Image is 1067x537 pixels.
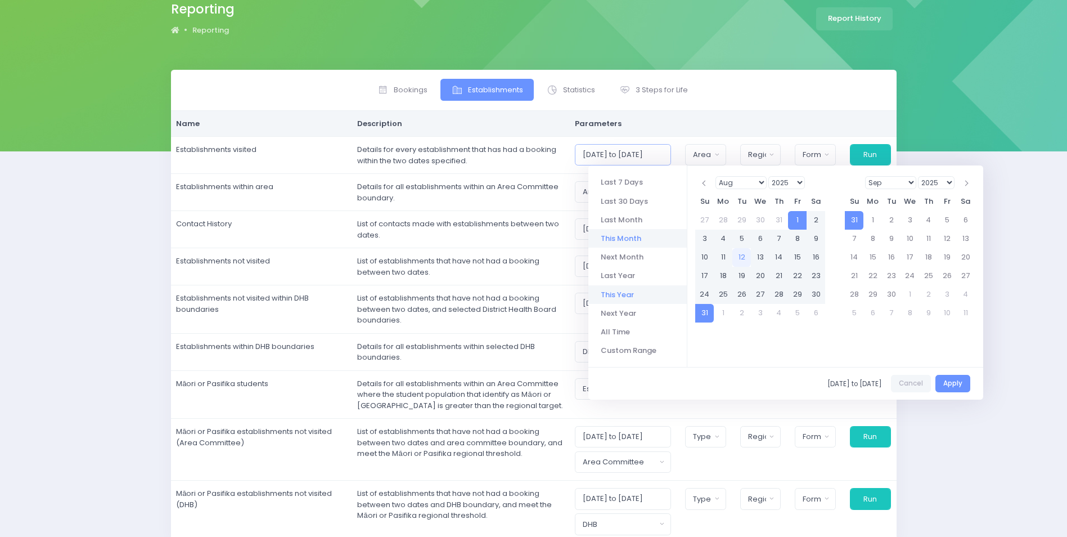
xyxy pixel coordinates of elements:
li: Last Month [588,211,687,229]
td: 2 [882,211,901,230]
div: DHB [583,519,656,530]
input: Select date range [575,144,670,165]
td: 8 [788,230,807,248]
td: 6 [751,230,769,248]
th: We [901,193,919,211]
button: Run [850,426,891,447]
a: 3 Steps for Life [608,79,699,101]
button: DHB [575,341,616,363]
td: 5 [938,211,956,230]
td: 6 [863,304,882,323]
td: 1 [714,304,732,323]
li: Last 7 Days [588,173,687,191]
td: 22 [788,267,807,285]
th: Mo [863,193,882,211]
td: 5 [788,304,807,323]
td: 31 [845,211,863,230]
button: Apply [935,375,970,392]
td: Establishments not visited [171,248,352,285]
td: 3 [901,211,919,230]
div: Region [748,149,766,160]
td: 29 [788,285,807,304]
th: Th [919,193,938,211]
div: Format [803,494,821,505]
td: 20 [956,248,975,267]
td: 2 [807,211,825,230]
td: 14 [845,248,863,267]
td: Details for every establishment that has had a booking within the two dates specified. [352,137,570,174]
button: Region [740,144,781,165]
td: 11 [714,248,732,267]
td: 6 [956,211,975,230]
th: Sa [956,193,975,211]
input: Select date range [575,218,670,240]
button: Area Committee [575,451,670,473]
td: 24 [695,285,714,304]
td: 30 [807,285,825,304]
div: Area Committee [583,457,656,468]
button: Run [850,488,891,509]
div: Type [693,494,711,505]
td: 19 [732,267,751,285]
li: Last 30 Days [588,192,687,211]
th: Fr [938,193,956,211]
td: 3 [695,230,714,248]
th: Name [171,111,352,137]
td: 6 [807,304,825,323]
button: Area Committee [685,144,726,165]
td: 27 [695,211,714,230]
td: 9 [882,230,901,248]
button: Format [795,144,836,165]
td: Māori or Pasifika students [171,370,352,419]
td: 4 [714,230,732,248]
td: 25 [919,267,938,285]
td: 7 [769,230,788,248]
td: Details for all establishments within selected DHB boundaries. [352,333,570,370]
td: Details for all establishments within an Area Committee where the student population that identif... [352,370,570,419]
td: 13 [956,230,975,248]
a: Report History [816,7,893,30]
td: 7 [882,304,901,323]
td: List of establishments that have not had a booking between two dates and area committee boundary,... [352,419,570,481]
div: Region [748,494,766,505]
td: 28 [845,285,863,304]
th: Sa [807,193,825,211]
td: 22 [863,267,882,285]
button: Format [795,488,836,509]
td: 3 [751,304,769,323]
td: 5 [732,230,751,248]
td: 24 [901,267,919,285]
li: This Year [588,285,687,304]
td: 7 [845,230,863,248]
td: 11 [956,304,975,323]
button: Establishment Type [575,378,616,400]
input: Select date range [575,256,670,277]
td: Establishments within DHB boundaries [171,333,352,370]
button: Format [795,426,836,447]
td: 30 [751,211,769,230]
th: Description [352,111,570,137]
input: Select date range [575,488,670,509]
button: Region [740,488,781,509]
li: All Time [588,323,687,341]
td: 5 [845,304,863,323]
td: 2 [919,285,938,304]
td: 1 [788,211,807,230]
td: 13 [751,248,769,267]
a: Reporting [192,25,229,36]
td: 12 [732,248,751,267]
td: 1 [863,211,882,230]
td: List of establishments that have not had a booking between two dates. [352,248,570,285]
td: 20 [751,267,769,285]
td: 9 [919,304,938,323]
td: 28 [714,211,732,230]
button: Region [740,426,781,447]
td: 16 [882,248,901,267]
input: Select date range [575,293,670,314]
td: 18 [714,267,732,285]
div: Type [693,431,711,442]
button: DHB [575,513,670,535]
th: Su [695,193,714,211]
span: 3 Steps for Life [636,84,688,96]
li: Next Month [588,248,687,266]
